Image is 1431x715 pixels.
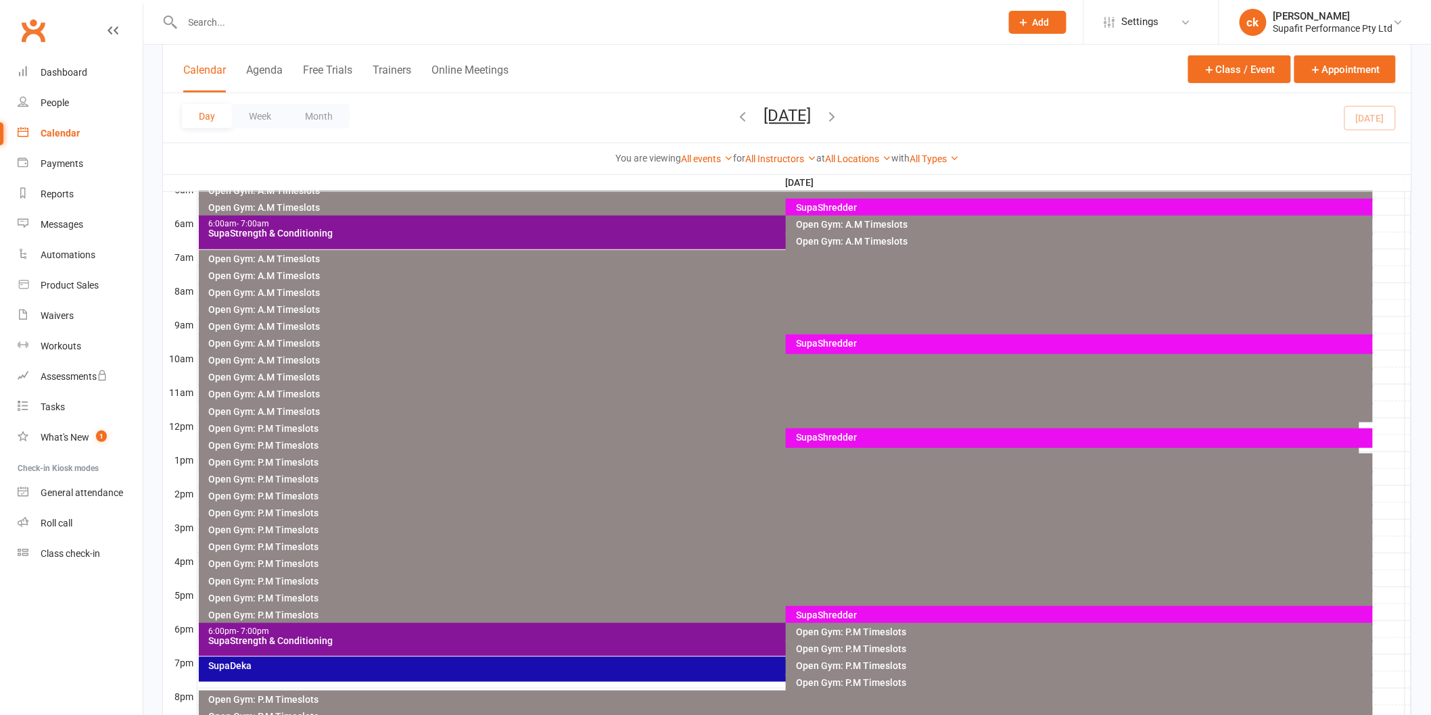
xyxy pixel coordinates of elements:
[208,203,1357,212] div: Open Gym: A.M Timeslots
[795,237,1370,246] div: Open Gym: A.M Timeslots
[18,539,143,569] a: Class kiosk mode
[795,220,1370,229] div: Open Gym: A.M Timeslots
[910,153,959,164] a: All Types
[183,64,226,93] button: Calendar
[208,491,1371,501] div: Open Gym: P.M Timeslots
[163,418,197,435] th: 12pm
[163,587,197,603] th: 5pm
[41,371,108,382] div: Assessments
[208,508,1371,518] div: Open Gym: P.M Timeslots
[41,249,95,260] div: Automations
[182,104,232,128] button: Day
[208,271,1371,280] div: Open Gym: A.M Timeslots
[163,451,197,468] th: 1pm
[208,228,1357,238] div: SupaStrength & Conditioning
[745,153,816,164] a: All Instructors
[208,288,1371,297] div: Open Gym: A.M Timeslots
[1033,17,1050,28] span: Add
[816,153,825,164] strong: at
[232,104,288,128] button: Week
[41,401,65,412] div: Tasks
[163,316,197,333] th: 9am
[237,219,270,228] span: - 7:00am
[163,553,197,570] th: 4pm
[41,341,81,351] div: Workouts
[825,153,891,164] a: All Locations
[163,654,197,671] th: 7pm
[41,97,69,108] div: People
[795,610,1370,620] div: SupaShredder
[795,661,1370,670] div: Open Gym: P.M Timeslots
[431,64,509,93] button: Online Meetings
[795,433,1370,442] div: SupaShredder
[18,209,143,240] a: Messages
[208,559,1371,568] div: Open Gym: P.M Timeslots
[18,88,143,118] a: People
[41,518,72,528] div: Roll call
[208,610,1357,620] div: Open Gym: P.M Timeslots
[1122,7,1159,37] span: Settings
[163,215,197,232] th: 6am
[41,310,74,321] div: Waivers
[163,282,197,299] th: 8am
[208,636,1357,645] div: SupaStrength & Conditioning
[18,362,143,392] a: Assessments
[41,189,74,199] div: Reports
[208,254,1371,264] div: Open Gym: A.M Timeslots
[41,67,87,78] div: Dashboard
[163,688,197,705] th: 8pm
[795,678,1370,687] div: Open Gym: P.M Timeslots
[795,627,1370,637] div: Open Gym: P.M Timeslots
[237,626,270,636] span: - 7:00pm
[18,270,143,301] a: Product Sales
[18,392,143,422] a: Tasks
[1273,22,1393,34] div: Supafit Performance Pty Ltd
[208,322,1371,331] div: Open Gym: A.M Timeslots
[246,64,283,93] button: Agenda
[208,305,1371,314] div: Open Gym: A.M Timeslots
[208,355,1371,365] div: Open Gym: A.M Timeslots
[208,424,1357,433] div: Open Gym: P.M Timeslots
[208,576,1371,586] div: Open Gym: P.M Timeslots
[208,695,1371,704] div: Open Gym: P.M Timeslots
[208,407,1371,416] div: Open Gym: A.M Timeslots
[208,474,1371,484] div: Open Gym: P.M Timeslots
[288,104,350,128] button: Month
[163,249,197,266] th: 7am
[18,508,143,539] a: Roll call
[1009,11,1066,34] button: Add
[18,240,143,270] a: Automations
[303,64,352,93] button: Free Trials
[1188,55,1291,83] button: Class / Event
[16,14,50,47] a: Clubworx
[18,422,143,453] a: What's New1
[41,219,83,230] div: Messages
[18,179,143,209] a: Reports
[18,149,143,179] a: Payments
[163,620,197,637] th: 6pm
[795,644,1370,654] div: Open Gym: P.M Timeslots
[208,372,1371,382] div: Open Gym: A.M Timeslots
[208,441,1357,450] div: Open Gym: P.M Timeslots
[41,487,123,498] div: General attendance
[208,389,1371,399] div: Open Gym: A.M Timeslots
[41,432,89,443] div: What's New
[615,153,681,164] strong: You are viewing
[41,128,80,139] div: Calendar
[163,350,197,367] th: 10am
[208,593,1371,603] div: Open Gym: P.M Timeslots
[795,339,1370,348] div: SupaShredder
[1273,10,1393,22] div: [PERSON_NAME]
[163,384,197,401] th: 11am
[41,158,83,169] div: Payments
[18,478,143,508] a: General attendance kiosk mode
[163,485,197,502] th: 2pm
[795,203,1370,212] div: SupaShredder
[373,64,411,93] button: Trainers
[681,153,733,164] a: All events
[41,280,99,291] div: Product Sales
[208,458,1371,467] div: Open Gym: P.M Timeslots
[179,13,991,32] input: Search...
[208,661,1357,670] div: SupaDeka
[208,220,1357,228] div: 6:00am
